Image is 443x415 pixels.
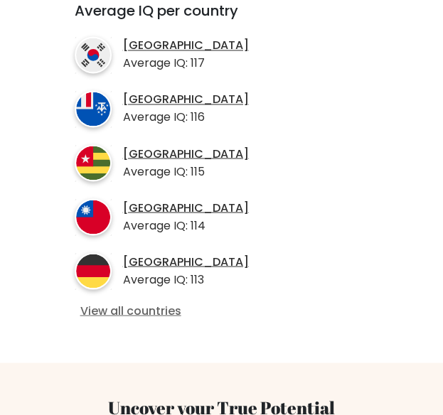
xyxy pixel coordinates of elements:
[75,36,112,73] img: country
[123,92,249,107] a: [GEOGRAPHIC_DATA]
[75,252,112,289] img: country
[123,271,249,288] p: Average IQ: 113
[75,198,112,235] img: country
[80,303,363,318] a: View all countries
[123,55,249,72] p: Average IQ: 117
[123,146,249,161] a: [GEOGRAPHIC_DATA]
[123,254,249,269] a: [GEOGRAPHIC_DATA]
[75,144,112,181] img: country
[123,38,249,53] a: [GEOGRAPHIC_DATA]
[75,90,112,127] img: country
[123,200,249,215] a: [GEOGRAPHIC_DATA]
[123,217,249,234] p: Average IQ: 114
[123,163,249,180] p: Average IQ: 115
[75,2,369,31] h3: Average IQ per country
[123,109,249,126] p: Average IQ: 116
